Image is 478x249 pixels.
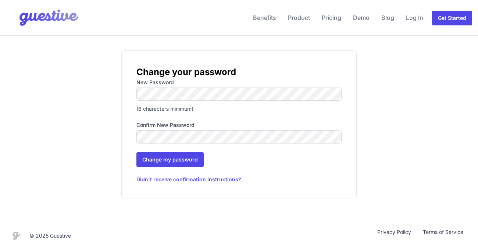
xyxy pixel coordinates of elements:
[371,228,417,243] a: Privacy Policy
[136,79,342,86] label: New password
[136,121,342,129] label: Confirm new password
[136,176,342,183] a: Didn't receive confirmation instructions?
[6,3,80,32] img: Your Company
[136,152,204,167] input: Change my password
[29,232,71,239] div: © 2025 Guestive
[417,228,469,243] a: Terms of Service
[378,9,397,26] a: Blog
[319,9,344,26] a: Pricing
[285,9,313,26] a: Product
[250,9,279,26] a: Benefits
[350,9,372,26] a: Demo
[136,65,342,79] h2: Change your password
[432,11,472,25] a: Get Started
[403,9,426,26] a: Log In
[136,105,342,113] p: (6 characters minimum)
